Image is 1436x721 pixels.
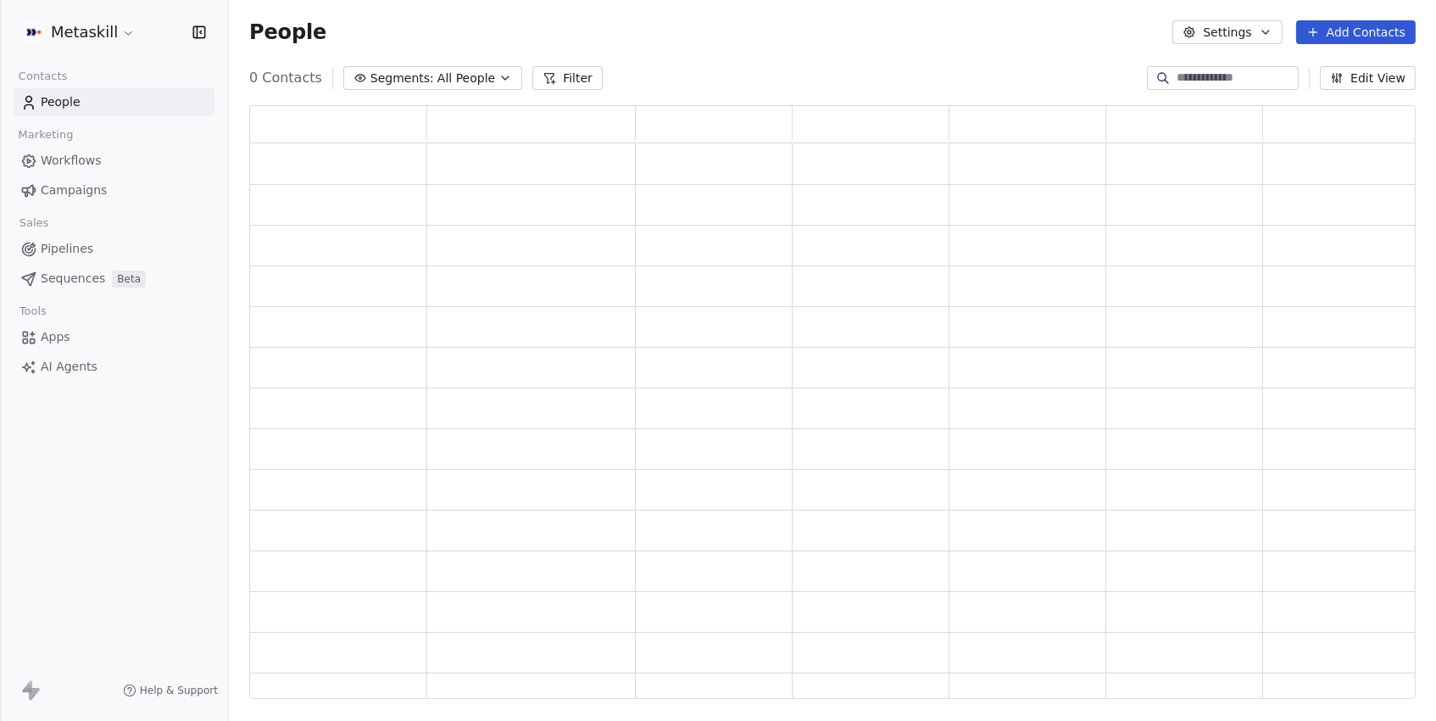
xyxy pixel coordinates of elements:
[14,176,214,204] a: Campaigns
[532,66,603,90] button: Filter
[41,358,97,376] span: AI Agents
[12,299,53,324] span: Tools
[249,68,322,88] span: 0 Contacts
[24,22,44,42] img: AVATAR%20METASKILL%20-%20Colori%20Positivo.png
[14,353,214,381] a: AI Agents
[41,152,102,170] span: Workflows
[41,270,105,288] span: Sequences
[14,88,214,116] a: People
[20,18,139,47] button: Metaskill
[370,70,434,87] span: Segments:
[1296,20,1416,44] button: Add Contacts
[41,328,70,346] span: Apps
[437,70,495,87] span: All People
[11,64,75,89] span: Contacts
[12,210,56,236] span: Sales
[123,684,218,697] a: Help & Support
[112,271,146,288] span: Beta
[51,21,118,43] span: Metaskill
[14,235,214,263] a: Pipelines
[14,147,214,175] a: Workflows
[11,122,81,148] span: Marketing
[41,182,107,199] span: Campaigns
[249,20,326,45] span: People
[14,265,214,293] a: SequencesBeta
[140,684,218,697] span: Help & Support
[250,143,1420,700] div: grid
[1320,66,1416,90] button: Edit View
[41,240,93,258] span: Pipelines
[14,323,214,351] a: Apps
[41,93,81,111] span: People
[1172,20,1282,44] button: Settings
